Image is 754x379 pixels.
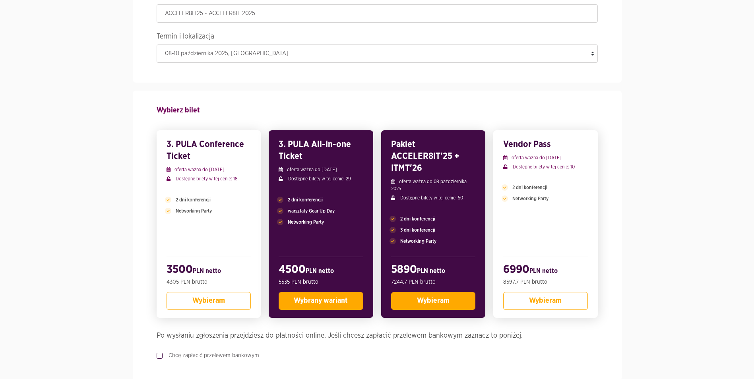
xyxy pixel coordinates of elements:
[306,268,334,274] span: PLN netto
[167,292,251,310] button: Wybieram
[288,196,323,203] span: 2 dni konferencji
[279,175,363,182] p: Dostępne bilety w tej cenie: 29
[167,278,251,286] p: 4305 PLN brutto
[279,166,363,173] p: oferta ważna do [DATE]
[192,297,225,304] span: Wybieram
[391,178,476,192] p: oferta ważna do 08 października 2025
[503,278,588,286] p: 8597.7 PLN brutto
[503,138,588,150] h3: Vendor Pass
[503,163,588,170] p: Dostępne bilety w tej cenie: 10
[512,184,547,191] span: 2 dni konferencji
[294,297,348,304] span: Wybrany wariant
[279,263,363,278] h2: 4500
[279,138,363,162] h3: 3. PULA All-in-one Ticket
[503,263,588,278] h2: 6990
[288,207,335,215] span: warsztaty Gear Up Day
[279,278,363,286] p: 5535 PLN brutto
[417,268,445,274] span: PLN netto
[503,292,588,310] button: Wybieram
[176,207,212,215] span: Networking Party
[400,226,435,234] span: 3 dni konferencji
[157,330,598,342] h4: Po wysłaniu zgłoszenia przejdziesz do płatności online. Jeśli chcesz zapłacić przelewem bankowym ...
[167,138,251,162] h3: 3. PULA Conference Ticket
[529,268,558,274] span: PLN netto
[400,238,436,245] span: Networking Party
[167,263,251,278] h2: 3500
[417,297,450,304] span: Wybieram
[529,297,562,304] span: Wybieram
[163,352,259,360] label: Chcę zapłacić przelewem bankowym
[279,292,363,310] button: Wybrany wariant
[391,194,476,201] p: Dostępne bilety w tej cenie: 50
[157,31,598,44] legend: Termin i lokalizacja
[167,166,251,173] p: oferta ważna do [DATE]
[400,215,435,222] span: 2 dni konferencji
[193,268,221,274] span: PLN netto
[167,175,251,182] p: Dostępne bilety w tej cenie: 18
[391,278,476,286] p: 7244.7 PLN brutto
[157,4,598,23] input: ACCELER8IT25 - ACCELER8IT 2025
[503,154,588,161] p: oferta ważna do [DATE]
[176,196,211,203] span: 2 dni konferencji
[288,219,324,226] span: Networking Party
[391,292,476,310] button: Wybieram
[391,263,476,278] h2: 5890
[391,138,476,174] h3: Pakiet ACCELER8IT'25 + ITMT'26
[512,195,549,202] span: Networking Party
[157,102,598,118] h4: Wybierz bilet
